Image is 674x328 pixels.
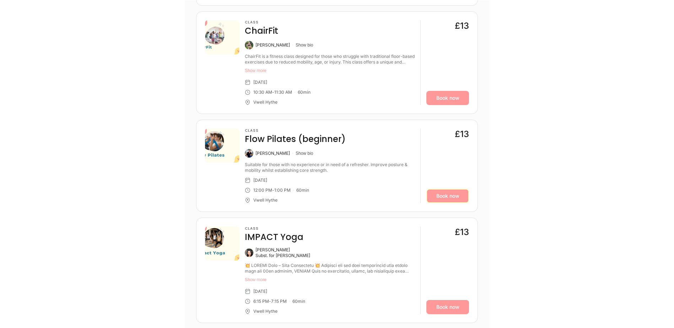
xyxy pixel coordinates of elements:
[255,247,310,253] div: [PERSON_NAME]
[253,308,277,314] div: Vwell Hythe
[274,89,292,95] div: 11:30 AM
[426,189,469,203] a: Book now
[245,41,253,49] img: Mel Eberlein-Scott
[272,89,274,95] div: -
[455,226,469,238] div: £13
[455,20,469,32] div: £13
[455,129,469,140] div: £13
[245,129,346,133] h3: Class
[296,187,309,193] div: 60 min
[245,20,278,24] h3: Class
[245,54,415,65] div: ChairFit is a fitness class designed for those who struggle with traditional floor-based exercise...
[245,133,346,145] h4: Flow Pilates (beginner)
[271,299,287,304] div: 7:15 PM
[296,151,313,156] button: Show bio
[253,187,272,193] div: 12:00 PM
[296,42,313,48] button: Show bio
[255,151,290,156] div: [PERSON_NAME]
[426,91,469,105] a: Book now
[205,129,239,163] img: aa553f9f-2931-4451-b727-72da8bd8ddcb.png
[245,68,415,73] button: Show more
[253,89,272,95] div: 10:30 AM
[255,42,290,48] div: [PERSON_NAME]
[253,80,267,85] div: [DATE]
[205,20,239,54] img: c877d74a-5d59-4f2d-a7ac-7788169e9ea6.png
[253,299,269,304] div: 6:15 PM
[245,263,415,274] div: 💥 IMPACT Yoga – Yoga Reimagined 💥 Bringing all the best traditional yoga styles into the 21st cen...
[253,289,267,294] div: [DATE]
[245,248,253,257] img: Anita Chungbang
[205,226,239,261] img: 44cc3461-973b-410e-88a5-2edec3a281f6.png
[245,25,278,37] h4: ChairFit
[245,226,303,231] h3: Class
[253,99,277,105] div: Vwell Hythe
[426,300,469,314] a: Book now
[255,253,310,258] div: Subst. for [PERSON_NAME]
[253,177,267,183] div: [DATE]
[269,299,271,304] div: -
[245,162,415,173] div: Suitable for those with no experience or in need of a refresher. Improve posture & mobility whils...
[292,299,305,304] div: 60 min
[245,277,415,283] button: Show more
[245,149,253,158] img: Svenja O'Connor
[274,187,291,193] div: 1:00 PM
[253,197,277,203] div: Vwell Hythe
[245,231,303,243] h4: IMPACT Yoga
[298,89,311,95] div: 60 min
[272,187,274,193] div: -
